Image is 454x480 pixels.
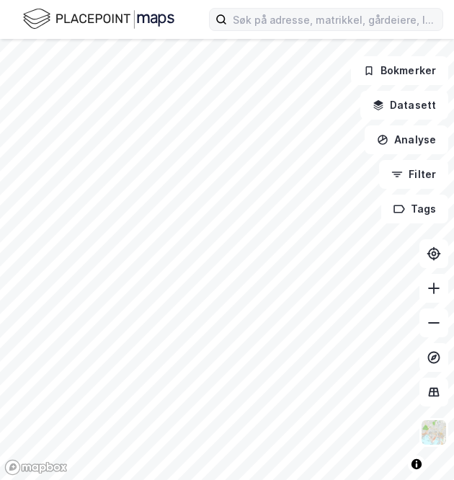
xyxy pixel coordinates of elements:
[381,195,448,223] button: Tags
[360,91,448,120] button: Datasett
[227,9,442,30] input: Søk på adresse, matrikkel, gårdeiere, leietakere eller personer
[382,411,454,480] iframe: Chat Widget
[365,125,448,154] button: Analyse
[351,56,448,85] button: Bokmerker
[382,411,454,480] div: Kontrollprogram for chat
[23,6,174,32] img: logo.f888ab2527a4732fd821a326f86c7f29.svg
[379,160,448,189] button: Filter
[4,459,68,476] a: Mapbox homepage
